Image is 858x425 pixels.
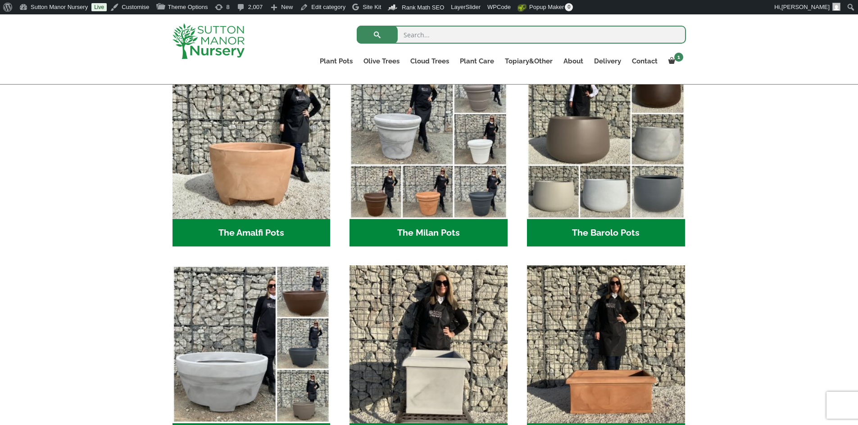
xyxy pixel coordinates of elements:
a: Visit product category The Amalfi Pots [173,61,331,246]
a: Plant Pots [314,55,358,67]
span: 0 [565,3,573,11]
a: Contact [626,55,663,67]
h2: The Barolo Pots [527,219,685,247]
img: The Capri Pots [173,265,331,423]
img: logo [173,23,245,59]
a: Delivery [589,55,626,67]
input: Search... [357,26,686,44]
a: 1 [663,55,686,67]
span: Site Kit [363,4,381,10]
a: About [558,55,589,67]
span: Rank Math SEO [402,4,444,11]
a: Cloud Trees [405,55,454,67]
a: Visit product category The Barolo Pots [527,61,685,246]
span: [PERSON_NAME] [781,4,830,10]
h2: The Amalfi Pots [173,219,331,247]
a: Olive Trees [358,55,405,67]
h2: The Milan Pots [350,219,508,247]
img: The Amalfi Pots [173,61,331,219]
a: Visit product category The Milan Pots [350,61,508,246]
span: 1 [674,53,683,62]
img: The Como Cube Pots 45 (All Colours) [350,265,508,423]
img: The Barolo Pots [527,61,685,219]
img: The Milan Pots [350,61,508,219]
a: Live [91,3,107,11]
img: The Como Rectangle 90 (Colours) [527,265,685,423]
a: Plant Care [454,55,499,67]
a: Topiary&Other [499,55,558,67]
